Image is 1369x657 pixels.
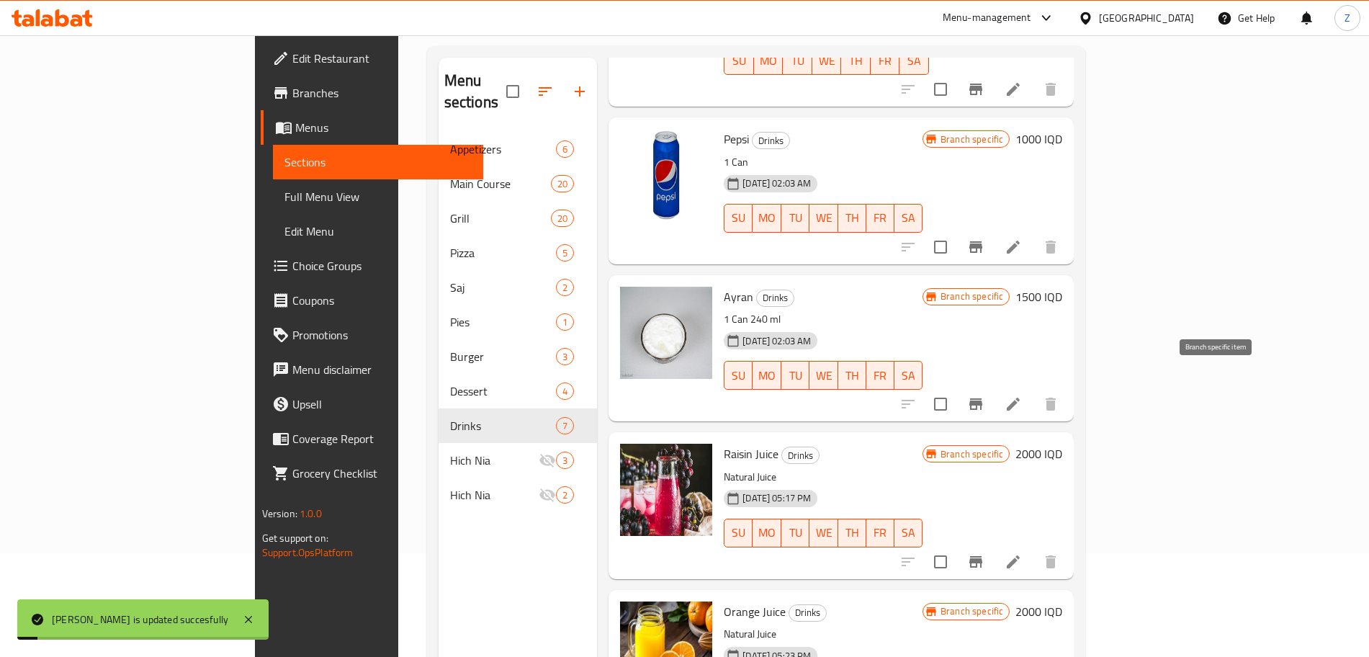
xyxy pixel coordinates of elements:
[439,166,598,201] div: Main Course20
[838,204,866,233] button: TH
[894,519,923,547] button: SA
[261,76,483,110] a: Branches
[781,361,809,390] button: TU
[556,140,574,158] div: items
[866,204,894,233] button: FR
[935,604,1009,618] span: Branch specific
[781,447,820,464] div: Drinks
[905,50,923,71] span: SA
[815,522,832,543] span: WE
[450,313,557,331] div: Pies
[730,365,747,386] span: SU
[439,305,598,339] div: Pies1
[273,145,483,179] a: Sections
[557,385,573,398] span: 4
[556,452,574,469] div: items
[752,132,790,149] div: Drinks
[295,119,472,136] span: Menus
[1033,387,1068,421] button: delete
[556,313,574,331] div: items
[556,279,574,296] div: items
[300,504,322,523] span: 1.0.0
[844,207,861,228] span: TH
[439,270,598,305] div: Saj2
[925,547,956,577] span: Select to update
[876,50,894,71] span: FR
[730,207,747,228] span: SU
[439,374,598,408] div: Dessert4
[724,153,923,171] p: 1 Can
[292,84,472,102] span: Branches
[724,286,753,308] span: Ayran
[818,50,836,71] span: WE
[450,244,557,262] span: Pizza
[815,365,832,386] span: WE
[753,133,789,149] span: Drinks
[935,133,1009,146] span: Branch specific
[292,50,472,67] span: Edit Restaurant
[756,290,794,307] div: Drinks
[782,447,819,464] span: Drinks
[620,129,712,221] img: Pepsi
[439,443,598,478] div: Hich Nia3
[841,46,871,75] button: TH
[52,612,228,627] div: [PERSON_NAME] is updated succesfully
[925,74,956,104] span: Select to update
[556,348,574,365] div: items
[1015,129,1062,149] h6: 1000 IQD
[724,443,778,465] span: Raisin Juice
[620,444,712,536] img: Raisin Juice
[450,175,551,192] div: Main Course
[724,519,753,547] button: SU
[724,625,923,643] p: Natural Juice
[838,361,866,390] button: TH
[1005,81,1022,98] a: Edit menu item
[787,207,804,228] span: TU
[737,334,817,348] span: [DATE] 02:03 AM
[1015,602,1062,622] h6: 2000 IQD
[261,110,483,145] a: Menus
[809,519,838,547] button: WE
[959,387,993,421] button: Branch-specific-item
[724,204,753,233] button: SU
[900,207,917,228] span: SA
[959,230,993,264] button: Branch-specific-item
[758,365,776,386] span: MO
[292,465,472,482] span: Grocery Checklist
[753,361,781,390] button: MO
[552,177,573,191] span: 20
[959,545,993,579] button: Branch-specific-item
[1005,238,1022,256] a: Edit menu item
[556,417,574,434] div: items
[925,389,956,419] span: Select to update
[551,210,574,227] div: items
[450,279,557,296] div: Saj
[838,519,866,547] button: TH
[292,292,472,309] span: Coupons
[754,46,784,75] button: MO
[758,207,776,228] span: MO
[439,339,598,374] div: Burger3
[261,456,483,491] a: Grocery Checklist
[809,204,838,233] button: WE
[262,529,328,547] span: Get support on:
[261,387,483,421] a: Upsell
[812,46,842,75] button: WE
[439,408,598,443] div: Drinks7
[1345,10,1350,26] span: Z
[758,522,776,543] span: MO
[1099,10,1194,26] div: [GEOGRAPHIC_DATA]
[620,287,712,379] img: Ayran
[872,522,889,543] span: FR
[760,50,778,71] span: MO
[789,604,826,621] span: Drinks
[1005,395,1022,413] a: Edit menu item
[737,176,817,190] span: [DATE] 02:03 AM
[783,46,812,75] button: TU
[1033,545,1068,579] button: delete
[757,290,794,306] span: Drinks
[894,204,923,233] button: SA
[844,522,861,543] span: TH
[292,395,472,413] span: Upsell
[450,417,557,434] div: Drinks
